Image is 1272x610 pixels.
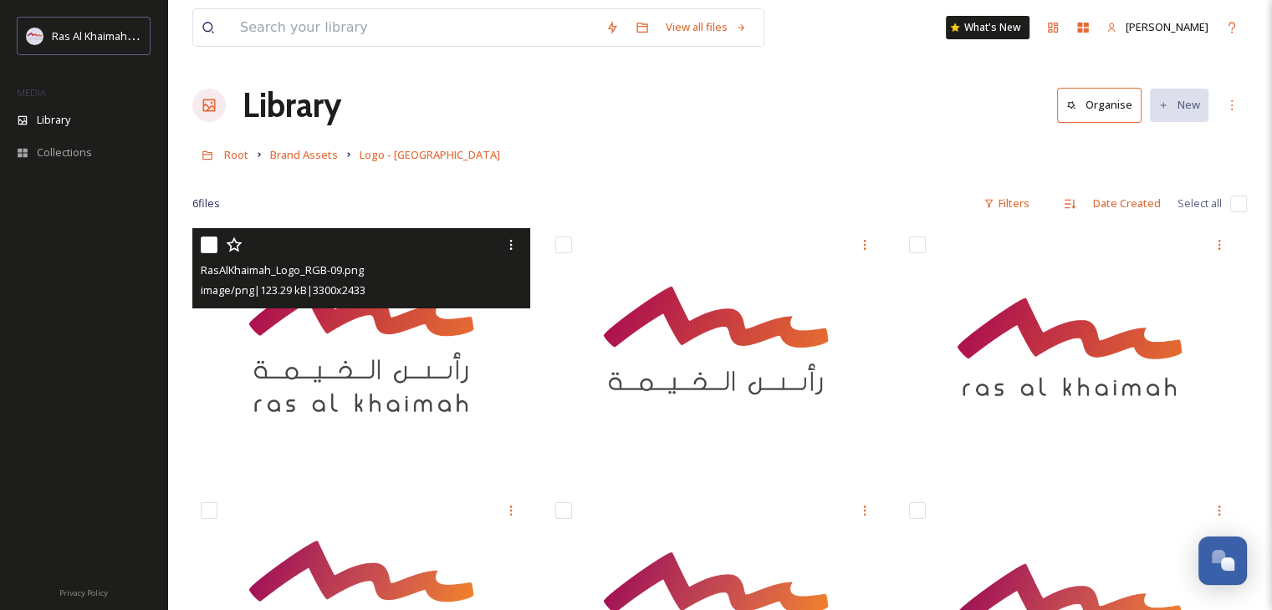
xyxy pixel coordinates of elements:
[975,187,1038,220] div: Filters
[232,9,597,46] input: Search your library
[37,112,70,128] span: Library
[360,147,500,162] span: Logo - [GEOGRAPHIC_DATA]
[1150,89,1208,121] button: New
[27,28,43,44] img: Logo_RAKTDA_RGB-01.png
[1057,88,1150,122] a: Organise
[1098,11,1217,43] a: [PERSON_NAME]
[37,145,92,160] span: Collections
[547,228,885,477] img: RasAlKhaimah_Logo_RGB-05.png
[192,196,220,211] span: 6 file s
[201,282,365,297] span: image/png | 123.29 kB | 3300 x 2433
[657,11,755,43] a: View all files
[1126,19,1208,34] span: [PERSON_NAME]
[52,28,289,43] span: Ras Al Khaimah Tourism Development Authority
[901,228,1239,477] img: RasAlKhaimah_Logo_RGB-01.png
[360,145,500,165] a: Logo - [GEOGRAPHIC_DATA]
[1198,536,1247,585] button: Open Chat
[192,228,530,477] img: RasAlKhaimah_Logo_RGB-09.png
[59,582,108,602] a: Privacy Policy
[1085,187,1169,220] div: Date Created
[1057,88,1142,122] button: Organise
[946,16,1029,39] a: What's New
[59,587,108,598] span: Privacy Policy
[201,262,364,277] span: RasAlKhaimah_Logo_RGB-09.png
[270,145,338,165] a: Brand Assets
[270,147,338,162] span: Brand Assets
[17,86,46,99] span: MEDIA
[224,147,248,162] span: Root
[243,80,341,130] a: Library
[1177,196,1222,211] span: Select all
[224,145,248,165] a: Root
